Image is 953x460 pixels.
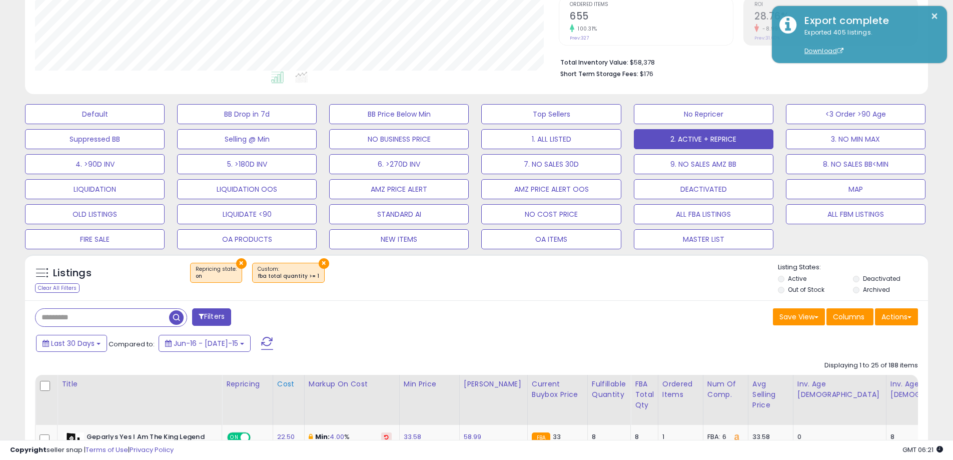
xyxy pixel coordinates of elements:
[319,258,329,269] button: ×
[662,379,699,400] div: Ordered Items
[177,154,317,174] button: 5. >180D INV
[177,229,317,249] button: OA PRODUCTS
[875,308,918,325] button: Actions
[25,229,165,249] button: FIRE SALE
[35,283,80,293] div: Clear All Filters
[824,361,918,370] div: Displaying 1 to 25 of 188 items
[25,154,165,174] button: 4. >90D INV
[109,339,155,349] span: Compared to:
[329,154,469,174] button: 6. >270D INV
[304,375,399,425] th: The percentage added to the cost of goods (COGS) that forms the calculator for Min & Max prices.
[902,445,943,454] span: 2025-08-15 06:21 GMT
[826,308,873,325] button: Columns
[754,11,917,24] h2: 28.76%
[560,70,638,78] b: Short Term Storage Fees:
[481,204,621,224] button: NO COST PRICE
[464,379,523,389] div: [PERSON_NAME]
[863,285,890,294] label: Archived
[329,229,469,249] button: NEW ITEMS
[25,179,165,199] button: LIQUIDATION
[258,265,319,280] span: Custom:
[570,11,733,24] h2: 655
[754,35,780,41] small: Prev: 31.60%
[309,379,395,389] div: Markup on Cost
[804,47,843,55] a: Download
[786,129,925,149] button: 3. NO MIN MAX
[481,104,621,124] button: Top Sellers
[560,58,628,67] b: Total Inventory Value:
[797,379,882,400] div: Inv. Age [DEMOGRAPHIC_DATA]
[481,229,621,249] button: OA ITEMS
[634,229,773,249] button: MASTER LIST
[752,379,789,410] div: Avg Selling Price
[329,179,469,199] button: AMZ PRICE ALERT
[786,154,925,174] button: 8. NO SALES BB<MIN
[25,104,165,124] button: Default
[86,445,128,454] a: Terms of Use
[773,308,825,325] button: Save View
[192,308,231,326] button: Filters
[778,263,928,272] p: Listing States:
[258,273,319,280] div: fba total quantity >= 1
[177,179,317,199] button: LIQUIDATION OOS
[797,28,939,56] div: Exported 405 listings.
[177,129,317,149] button: Selling @ Min
[177,104,317,124] button: BB Drop in 7d
[130,445,174,454] a: Privacy Policy
[560,56,910,68] li: $58,378
[159,335,251,352] button: Jun-16 - [DATE]-15
[833,312,864,322] span: Columns
[863,274,900,283] label: Deactivated
[634,179,773,199] button: DEACTIVATED
[25,129,165,149] button: Suppressed BB
[481,154,621,174] button: 7. NO SALES 30D
[62,379,218,389] div: Title
[51,338,95,348] span: Last 30 Days
[574,25,597,33] small: 100.31%
[707,379,744,400] div: Num of Comp.
[634,129,773,149] button: 2. ACTIVE + REPRICE
[36,335,107,352] button: Last 30 Days
[570,2,733,8] span: Ordered Items
[236,258,247,269] button: ×
[640,69,653,79] span: $176
[329,129,469,149] button: NO BUSINESS PRICE
[174,338,238,348] span: Jun-16 - [DATE]-15
[10,445,174,455] div: seller snap | |
[634,154,773,174] button: 9. NO SALES AMZ BB
[404,379,455,389] div: Min Price
[634,104,773,124] button: No Repricer
[786,104,925,124] button: <3 Order >90 Age
[196,273,237,280] div: on
[788,285,824,294] label: Out of Stock
[797,14,939,28] div: Export complete
[532,379,583,400] div: Current Buybox Price
[277,379,300,389] div: Cost
[570,35,589,41] small: Prev: 327
[196,265,237,280] span: Repricing state :
[592,379,626,400] div: Fulfillable Quantity
[930,10,938,23] button: ×
[10,445,47,454] strong: Copyright
[226,379,269,389] div: Repricing
[481,129,621,149] button: 1. ALL LISTED
[329,104,469,124] button: BB Price Below Min
[754,2,917,8] span: ROI
[177,204,317,224] button: LIQUIDATE <90
[25,204,165,224] button: OLD LISTINGS
[53,266,92,280] h5: Listings
[635,379,654,410] div: FBA Total Qty
[634,204,773,224] button: ALL FBA LISTINGS
[786,179,925,199] button: MAP
[788,274,806,283] label: Active
[329,204,469,224] button: STANDARD AI
[481,179,621,199] button: AMZ PRICE ALERT OOS
[786,204,925,224] button: ALL FBM LISTINGS
[759,25,782,33] small: -8.99%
